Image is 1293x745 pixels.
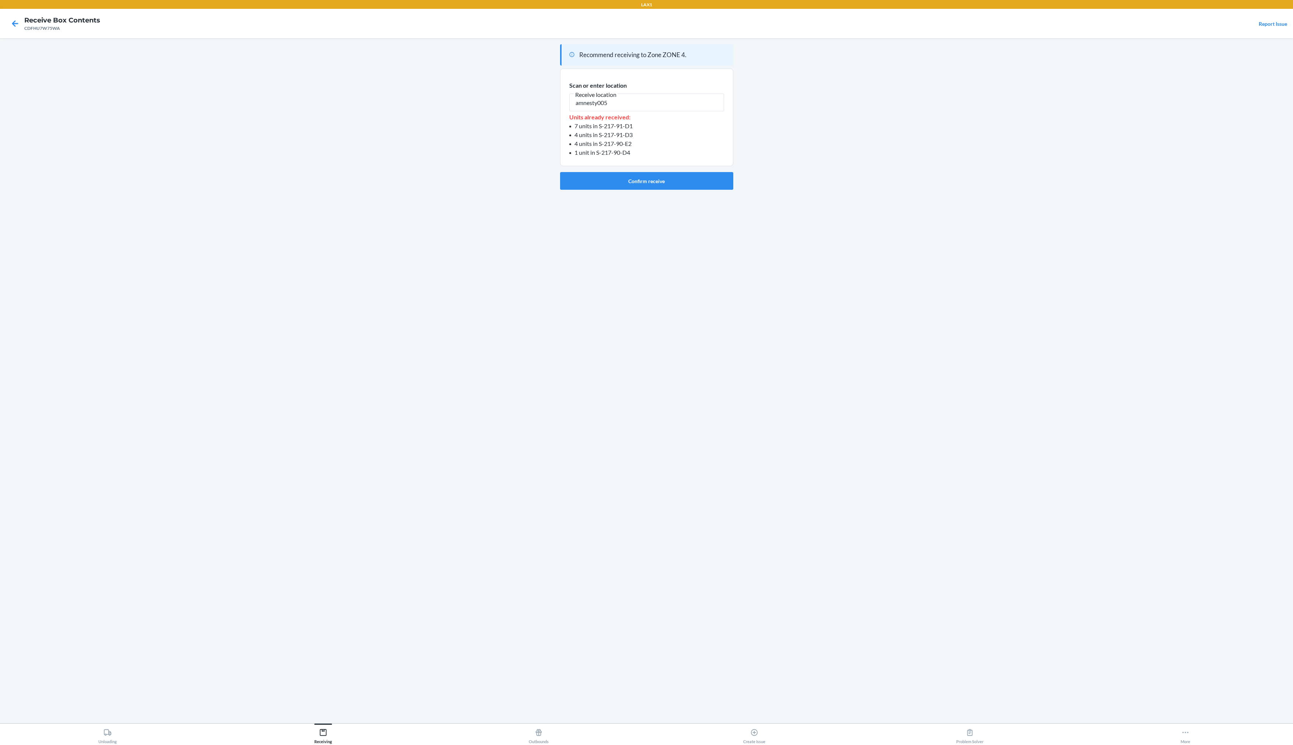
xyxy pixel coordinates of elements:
a: Report Issue [1259,21,1287,27]
input: Receive location [569,94,724,111]
button: Problem Solver [862,724,1077,744]
span: Recommend receiving to Zone ZONE 4. [579,51,686,59]
p: LAX1 [641,1,652,8]
div: Receiving [314,725,332,744]
div: More [1181,725,1190,744]
h4: Receive Box Contents [24,15,100,25]
button: Outbounds [431,724,647,744]
span: 7 units in S-217-91-D1 [574,122,633,129]
p: Units already received: [569,113,724,122]
span: 4 units in S-217-90-E2 [574,140,632,147]
button: Create Issue [646,724,862,744]
span: 1 unit in S-217-90-D4 [574,149,630,156]
button: Receiving [216,724,431,744]
span: 4 units in S-217-91-D3 [574,131,633,138]
div: Create Issue [743,725,765,744]
div: Unloading [98,725,117,744]
div: Outbounds [529,725,549,744]
span: Receive location [574,91,618,98]
div: CDFHU7W75WA [24,25,100,32]
span: Scan or enter location [569,82,627,89]
div: Problem Solver [956,725,983,744]
button: More [1077,724,1293,744]
button: Confirm receive [560,172,733,190]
